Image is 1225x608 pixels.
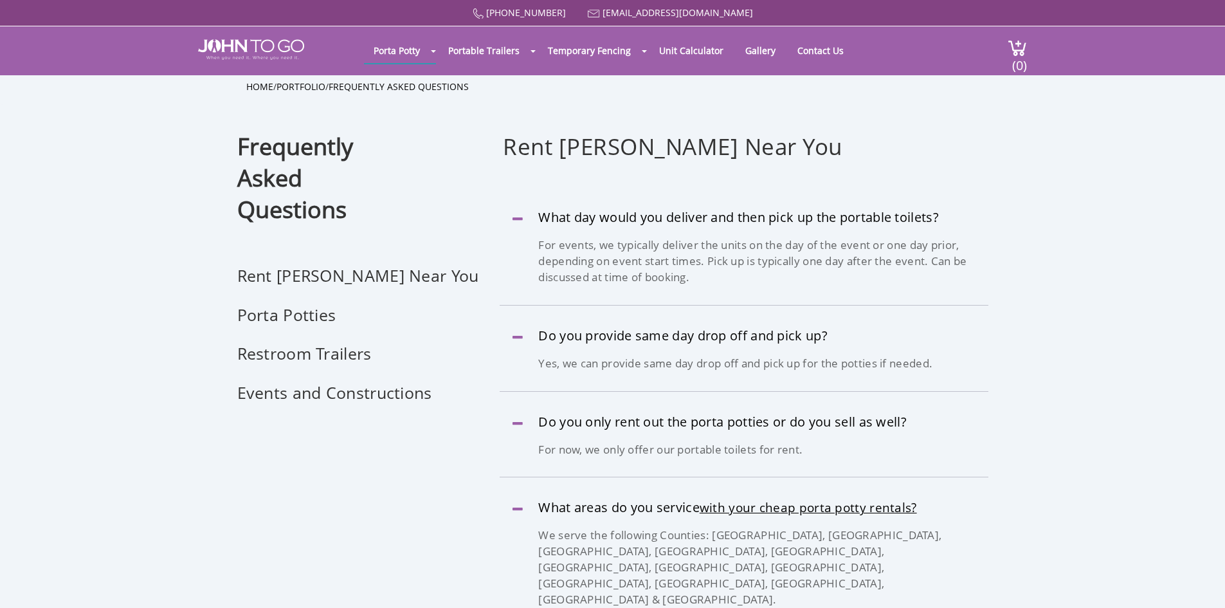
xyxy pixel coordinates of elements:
[588,10,600,18] img: Mail
[500,415,988,429] a: Do you only rent out the porta potties or do you sell as well?
[198,39,304,60] img: JOHN to go
[237,382,568,421] li: Events and Constructions
[439,38,529,63] a: Portable Trailers
[364,38,430,63] a: Porta Potty
[486,6,566,19] a: [PHONE_NUMBER]
[473,8,484,19] img: Call
[500,131,988,195] div: Rent [PERSON_NAME] Near You
[1008,39,1027,57] img: cart a
[500,237,988,305] div: For events, we typically deliver the units on the day of the event or one day prior, depending on...
[538,38,640,63] a: Temporary Fencing
[500,356,988,391] div: Yes, we can provide same day drop off and pick up for the potties if needed.
[237,304,568,343] li: Porta Potties
[237,342,568,382] li: Restroom Trailers
[500,329,988,343] a: Do you provide same day drop off and pick up?
[649,38,733,63] a: Unit Calculator
[500,501,988,515] a: What areas do you servicewith your cheap porta potty rentals?
[277,80,325,93] a: Portfolio
[237,97,568,226] h1: Frequently Asked Questions
[736,38,785,63] a: Gallery
[237,264,568,304] li: Rent [PERSON_NAME] Near You
[700,499,917,516] u: with your cheap porta potty rentals?
[329,80,469,93] a: Frequently Asked Questions
[246,80,979,93] ul: / /
[500,442,988,477] div: For now, we only offer our portable toilets for rent.
[603,6,753,19] a: [EMAIL_ADDRESS][DOMAIN_NAME]
[788,38,853,63] a: Contact Us
[246,80,273,93] a: Home
[1012,46,1027,74] span: (0)
[500,210,988,225] a: What day would you deliver and then pick up the portable toilets?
